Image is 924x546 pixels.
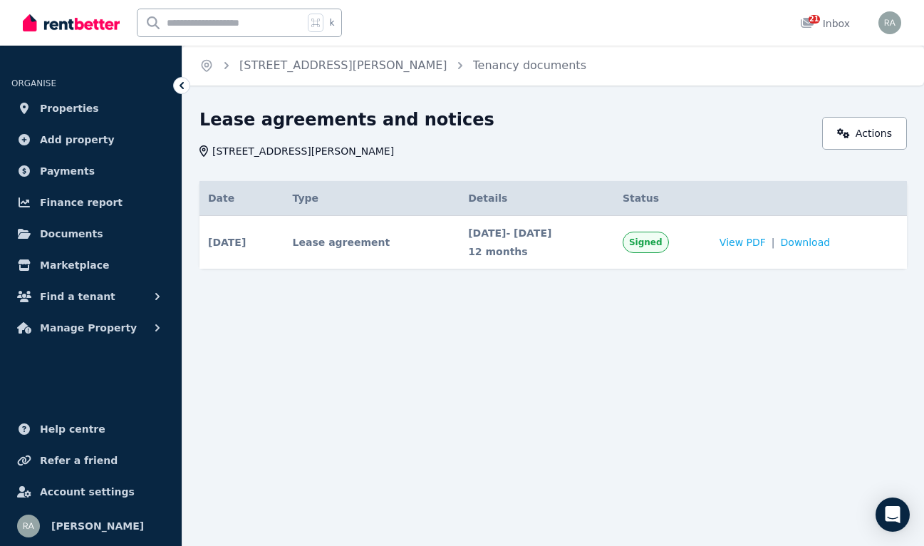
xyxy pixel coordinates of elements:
img: Richard Adem [17,515,40,537]
span: Finance report [40,194,123,211]
span: Help centre [40,421,105,438]
a: Refer a friend [11,446,170,475]
span: [DATE] [208,235,246,249]
span: View PDF [720,235,766,249]
span: k [329,17,334,29]
span: 21 [809,15,820,24]
a: Add property [11,125,170,154]
a: Actions [822,117,907,150]
th: Details [460,181,614,216]
span: Download [781,235,831,249]
span: Manage Property [40,319,137,336]
button: Manage Property [11,314,170,342]
span: Marketplace [40,257,109,274]
span: Documents [40,225,103,242]
a: [STREET_ADDRESS][PERSON_NAME] [239,58,447,72]
button: Find a tenant [11,282,170,311]
div: Inbox [800,16,850,31]
a: Finance report [11,188,170,217]
a: Tenancy documents [473,58,586,72]
span: 12 months [468,244,606,259]
div: Open Intercom Messenger [876,498,910,532]
th: Type [284,181,460,216]
span: [STREET_ADDRESS][PERSON_NAME] [212,144,394,158]
span: ORGANISE [11,78,56,88]
th: Date [199,181,284,216]
td: Lease agreement [284,216,460,269]
span: Payments [40,163,95,180]
h1: Lease agreements and notices [199,108,494,131]
img: Richard Adem [878,11,901,34]
a: Properties [11,94,170,123]
a: Help centre [11,415,170,443]
span: Find a tenant [40,288,115,305]
th: Status [614,181,711,216]
span: Signed [629,237,663,248]
span: Refer a friend [40,452,118,469]
span: [DATE] - [DATE] [468,226,606,240]
nav: Breadcrumb [182,46,603,86]
span: Account settings [40,483,135,500]
a: Marketplace [11,251,170,279]
a: Account settings [11,478,170,506]
a: Documents [11,220,170,248]
img: RentBetter [23,12,120,34]
span: [PERSON_NAME] [51,517,144,535]
span: Add property [40,131,115,148]
span: Properties [40,100,99,117]
span: | [772,235,775,249]
a: Payments [11,157,170,185]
